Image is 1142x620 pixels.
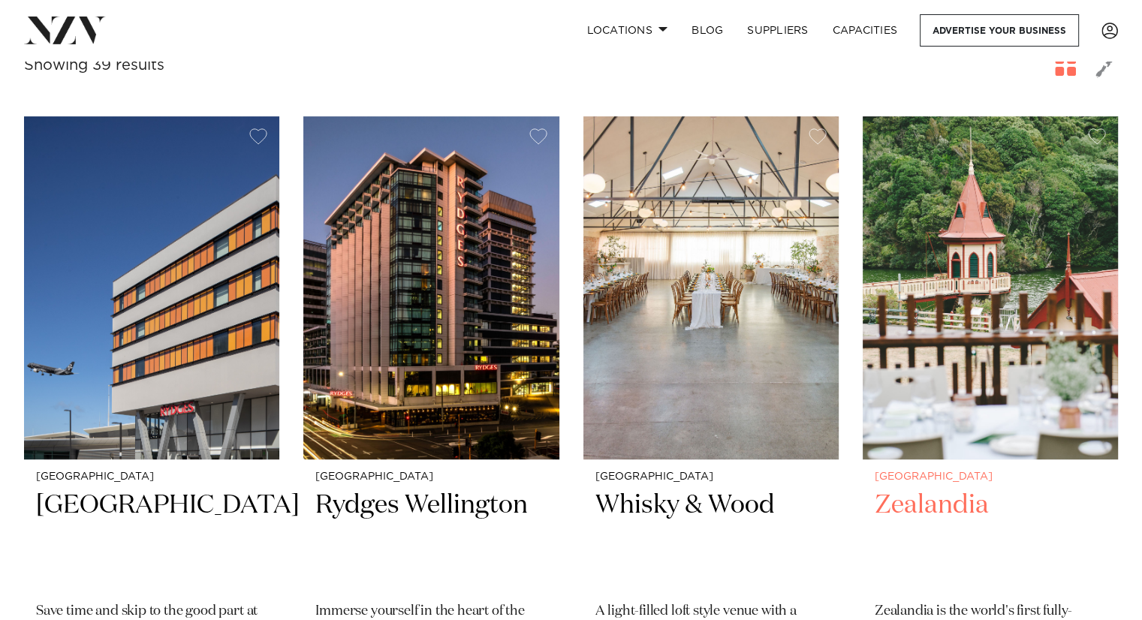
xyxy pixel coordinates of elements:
small: [GEOGRAPHIC_DATA] [875,471,1106,483]
a: SUPPLIERS [735,14,820,47]
a: BLOG [679,14,735,47]
img: Rātā Cafe at Zealandia [863,116,1118,459]
small: [GEOGRAPHIC_DATA] [595,471,827,483]
a: Capacities [821,14,910,47]
h2: Rydges Wellington [315,489,547,590]
a: Locations [574,14,679,47]
a: Advertise your business [920,14,1079,47]
div: Showing 39 results [24,54,164,77]
img: nzv-logo.png [24,17,106,44]
small: [GEOGRAPHIC_DATA] [315,471,547,483]
h2: Zealandia [875,489,1106,590]
h2: Whisky & Wood [595,489,827,590]
small: [GEOGRAPHIC_DATA] [36,471,267,483]
h2: [GEOGRAPHIC_DATA] [36,489,267,590]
